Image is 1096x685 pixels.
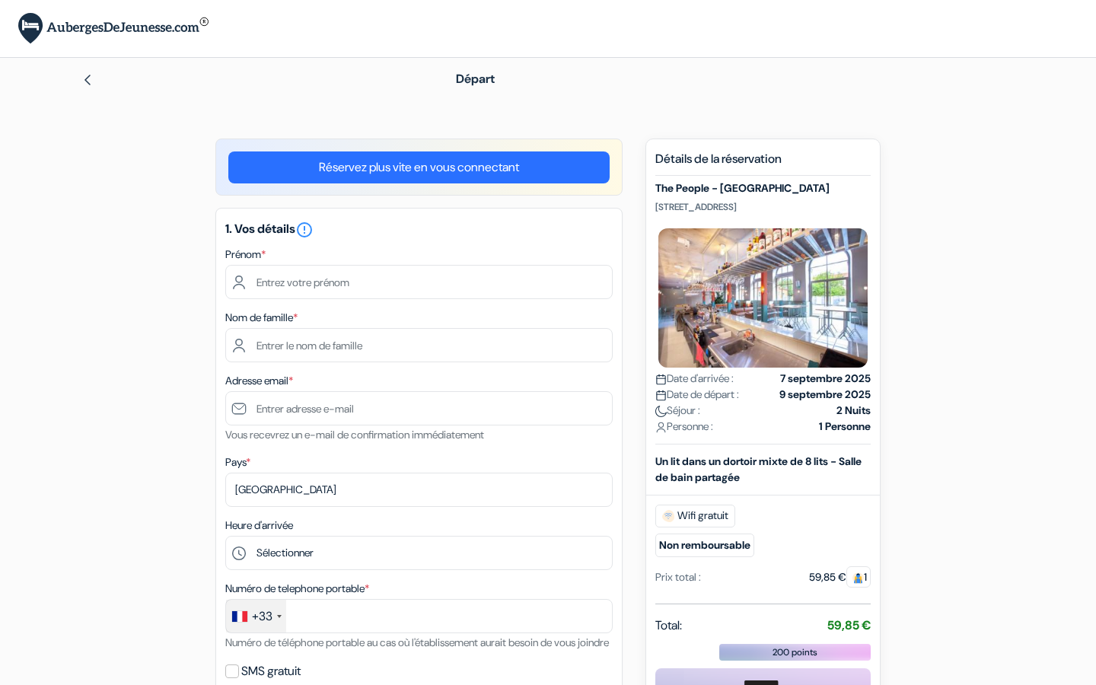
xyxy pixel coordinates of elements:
input: Entrez votre prénom [225,265,613,299]
strong: 2 Nuits [836,403,871,419]
span: Séjour : [655,403,700,419]
img: user_icon.svg [655,422,667,433]
label: Adresse email [225,373,293,389]
div: 59,85 € [809,569,871,585]
img: calendar.svg [655,390,667,401]
span: Départ [456,71,495,87]
strong: 9 septembre 2025 [779,387,871,403]
a: error_outline [295,221,314,237]
label: Pays [225,454,250,470]
small: Vous recevrez un e-mail de confirmation immédiatement [225,428,484,441]
div: France: +33 [226,600,286,632]
strong: 7 septembre 2025 [780,371,871,387]
span: Date d'arrivée : [655,371,734,387]
label: Prénom [225,247,266,263]
p: [STREET_ADDRESS] [655,201,871,213]
small: Numéro de téléphone portable au cas où l'établissement aurait besoin de vous joindre [225,636,609,649]
span: Wifi gratuit [655,505,735,527]
input: Entrer le nom de famille [225,328,613,362]
span: Total: [655,616,682,635]
a: Réservez plus vite en vous connectant [228,151,610,183]
span: 1 [846,566,871,588]
label: Numéro de telephone portable [225,581,369,597]
img: calendar.svg [655,374,667,385]
span: 200 points [773,645,817,659]
div: Prix total : [655,569,701,585]
span: Date de départ : [655,387,739,403]
small: Non remboursable [655,534,754,557]
h5: Détails de la réservation [655,151,871,176]
h5: 1. Vos détails [225,221,613,239]
img: free_wifi.svg [662,510,674,522]
input: Entrer adresse e-mail [225,391,613,425]
span: Personne : [655,419,713,435]
img: AubergesDeJeunesse.com [18,13,209,44]
div: +33 [252,607,272,626]
label: Nom de famille [225,310,298,326]
i: error_outline [295,221,314,239]
img: left_arrow.svg [81,74,94,86]
label: Heure d'arrivée [225,518,293,534]
b: Un lit dans un dortoir mixte de 8 lits - Salle de bain partagée [655,454,862,484]
img: guest.svg [852,572,864,584]
strong: 1 Personne [819,419,871,435]
img: moon.svg [655,406,667,417]
strong: 59,85 € [827,617,871,633]
label: SMS gratuit [241,661,301,682]
h5: The People - [GEOGRAPHIC_DATA] [655,182,871,195]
